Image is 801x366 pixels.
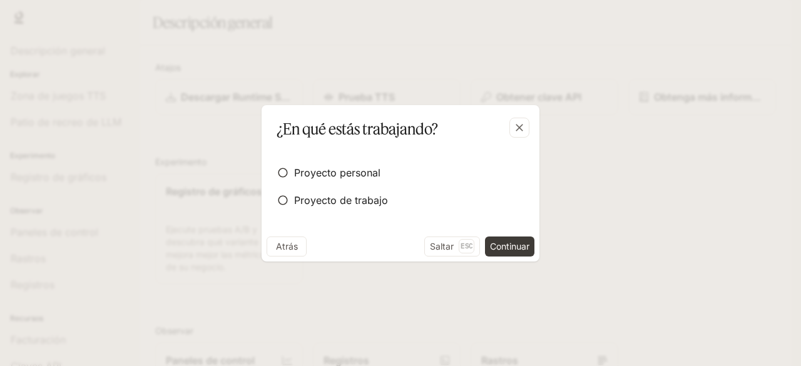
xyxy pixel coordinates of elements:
font: Atrás [276,241,298,252]
font: Continuar [490,241,529,252]
font: ¿En qué estás trabajando? [277,119,438,138]
font: Proyecto personal [294,166,380,179]
button: SaltarEsc [424,236,480,257]
button: Atrás [267,236,307,257]
font: Proyecto de trabajo [294,194,388,206]
font: Saltar [430,241,454,252]
font: Esc [461,241,472,250]
button: Continuar [485,236,534,257]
